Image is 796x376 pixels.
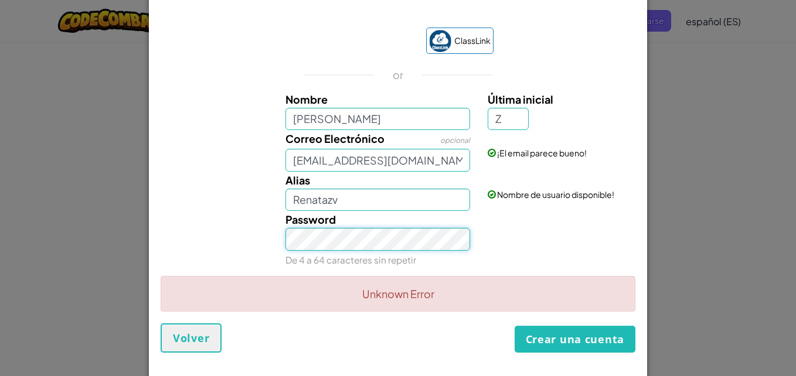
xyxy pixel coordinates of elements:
[393,68,404,82] p: or
[297,29,420,54] iframe: Botón de Acceder con Google
[454,32,491,49] span: ClassLink
[497,189,614,200] span: Nombre de usuario disponible!
[429,30,451,52] img: classlink-logo-small.png
[285,93,328,106] span: Nombre
[285,254,416,265] small: De 4 a 64 caracteres sin repetir
[497,148,587,158] span: ¡El email parece bueno!
[285,132,385,145] span: Correo Electrónico
[285,213,336,226] span: Password
[173,331,209,345] span: Volver
[161,276,635,312] div: Unknown Error
[161,323,222,353] button: Volver
[515,326,635,353] button: Crear una cuenta
[488,93,553,106] span: Última inicial
[440,136,470,145] span: opcional
[285,173,310,187] span: Alias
